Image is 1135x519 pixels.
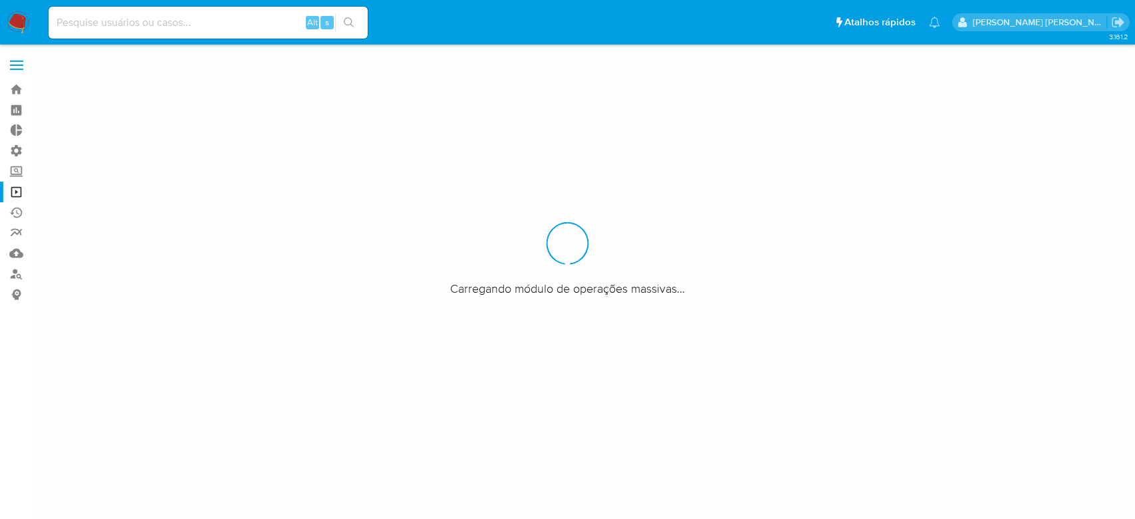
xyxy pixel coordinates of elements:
span: s [325,16,329,29]
input: Pesquise usuários ou casos... [49,14,368,31]
span: Alt [307,16,318,29]
p: andrea.asantos@mercadopago.com.br [973,16,1107,29]
button: search-icon [335,13,362,32]
a: Notificações [929,17,940,28]
span: Carregando módulo de operações massivas... [450,281,685,297]
span: Atalhos rápidos [844,15,916,29]
a: Sair [1111,15,1125,29]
